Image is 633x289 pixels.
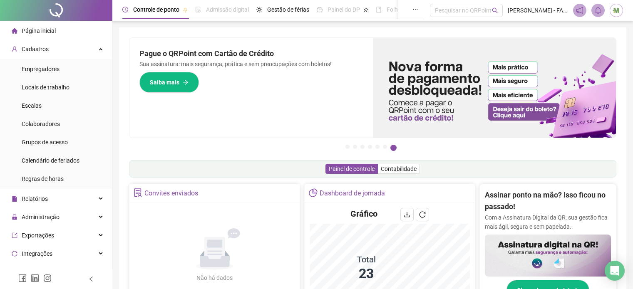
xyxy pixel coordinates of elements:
span: Integrações [22,250,52,257]
span: Folha de pagamento [387,6,440,13]
div: Dashboard de jornada [320,186,385,200]
div: Não há dados [176,273,253,282]
span: Cadastros [22,46,49,52]
span: pushpin [183,7,188,12]
span: Painel de controle [329,165,375,172]
span: Relatórios [22,195,48,202]
span: Controle de ponto [133,6,179,13]
span: Escalas [22,102,42,109]
span: facebook [18,274,27,282]
span: dashboard [317,7,323,12]
span: Calendário de feriados [22,157,79,164]
span: pushpin [363,7,368,12]
span: Gestão de férias [267,6,309,13]
h4: Gráfico [350,208,377,220]
span: arrow-right [183,79,189,85]
span: [PERSON_NAME] - FARMÁCIA MERAKI [508,6,568,15]
span: pie-chart [309,188,318,197]
span: download [404,211,410,218]
span: home [12,28,17,34]
button: 5 [375,145,380,149]
span: instagram [43,274,52,282]
span: file-done [195,7,201,12]
button: 7 [390,145,397,151]
div: Convites enviados [144,186,198,200]
button: 1 [345,145,350,149]
img: banner%2F02c71560-61a6-44d4-94b9-c8ab97240462.png [485,235,611,277]
span: Contabilidade [381,165,417,172]
span: user-add [12,46,17,52]
span: Colaboradores [22,121,60,127]
span: left [88,276,94,282]
span: Painel do DP [328,6,360,13]
p: Sua assinatura: mais segurança, prática e sem preocupações com boletos! [139,59,363,69]
button: 2 [353,145,357,149]
span: ellipsis [412,7,418,12]
span: lock [12,214,17,220]
span: Saiba mais [150,78,179,87]
img: 20511 [610,4,623,17]
span: Gestão de holerites [22,269,71,275]
span: Grupos de acesso [22,139,68,146]
span: clock-circle [122,7,128,12]
div: Open Intercom Messenger [605,261,625,281]
span: file [12,196,17,202]
span: Locais de trabalho [22,84,70,91]
p: Com a Assinatura Digital da QR, sua gestão fica mais ágil, segura e sem papelada. [485,213,611,231]
span: Administração [22,214,60,220]
button: Saiba mais [139,72,199,93]
span: sun [256,7,262,12]
button: 3 [360,145,365,149]
button: 6 [383,145,387,149]
span: notification [576,7,583,14]
span: reload [419,211,426,218]
h2: Assinar ponto na mão? Isso ficou no passado! [485,189,611,213]
span: export [12,232,17,238]
span: solution [134,188,142,197]
span: Regras de horas [22,175,64,182]
span: sync [12,251,17,257]
span: Empregadores [22,66,60,72]
span: Página inicial [22,27,56,34]
button: 4 [368,145,372,149]
span: bell [594,7,602,14]
span: linkedin [31,274,39,282]
span: Exportações [22,232,54,239]
span: book [376,7,382,12]
span: search [492,7,498,14]
span: Admissão digital [206,6,249,13]
img: banner%2F096dab35-e1a4-4d07-87c2-cf089f3812bf.png [373,38,616,138]
h2: Pague o QRPoint com Cartão de Crédito [139,48,363,59]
